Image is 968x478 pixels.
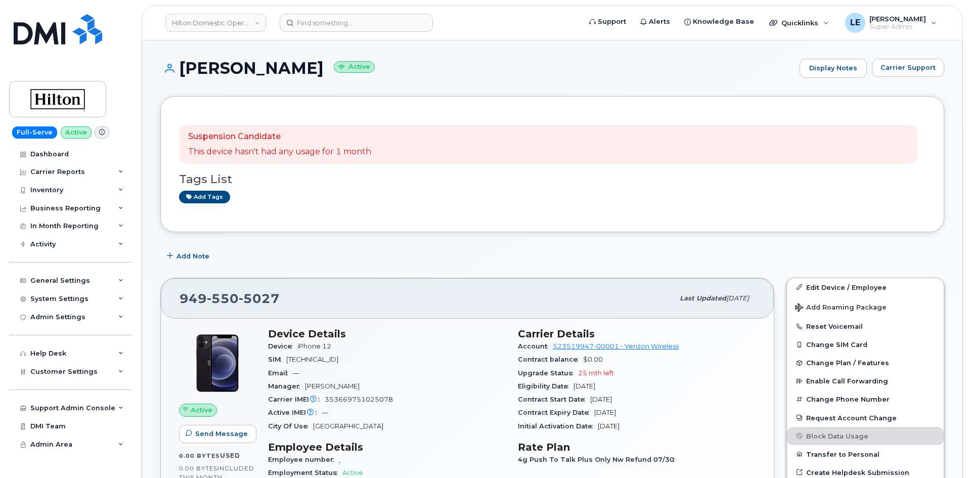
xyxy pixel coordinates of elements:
span: Eligibility Date [518,382,574,390]
span: $0.00 [583,356,603,363]
h1: [PERSON_NAME] [160,59,795,77]
span: used [220,452,240,459]
span: 353669751025078 [325,396,393,403]
span: Initial Activation Date [518,422,598,430]
span: Active IMEI [268,409,322,416]
span: Add Roaming Package [795,303,887,313]
span: Contract balance [518,356,583,363]
a: Display Notes [800,59,867,78]
span: — [293,369,299,377]
a: Add tags [179,191,230,203]
span: 0.00 Bytes [179,465,217,472]
h3: Tags List [179,173,926,186]
a: . [339,456,340,463]
span: Contract Start Date [518,396,590,403]
span: [GEOGRAPHIC_DATA] [313,422,383,430]
iframe: Messenger Launcher [924,434,960,470]
span: Last updated [680,294,726,302]
span: Carrier Support [881,63,936,72]
span: [DATE] [594,409,616,416]
span: Active [191,405,212,415]
span: [DATE] [726,294,749,302]
span: 949 [180,291,280,306]
span: [PERSON_NAME] [305,382,360,390]
span: — [322,409,328,416]
span: [DATE] [590,396,612,403]
h3: Carrier Details [518,328,756,340]
img: iPhone_12.jpg [187,333,248,394]
p: Suspension Candidate [188,131,371,143]
button: Transfer to Personal [787,445,944,463]
button: Change Plan / Features [787,354,944,372]
span: 4g Push To Talk Plus Only Nw Refund 07/30 [518,456,680,463]
span: City Of Use [268,422,313,430]
span: 25 mth left [578,369,614,377]
span: Carrier IMEI [268,396,325,403]
span: Enable Call Forwarding [806,377,888,385]
button: Change SIM Card [787,335,944,354]
span: Upgrade Status [518,369,578,377]
span: 550 [207,291,239,306]
span: Add Note [177,251,209,261]
button: Send Message [179,425,256,443]
span: 5027 [239,291,280,306]
h3: Employee Details [268,441,506,453]
p: This device hasn't had any usage for 1 month [188,146,371,158]
button: Enable Call Forwarding [787,372,944,390]
button: Carrier Support [872,59,944,77]
span: Employment Status [268,469,342,476]
span: Contract Expiry Date [518,409,594,416]
span: Device [268,342,297,350]
span: [TECHNICAL_ID] [286,356,338,363]
a: 523519947-00001 - Verizon Wireless [553,342,679,350]
button: Change Phone Number [787,390,944,408]
h3: Device Details [268,328,506,340]
span: 0.00 Bytes [179,452,220,459]
span: [DATE] [598,422,620,430]
span: Email [268,369,293,377]
small: Active [334,61,375,73]
span: iPhone 12 [297,342,331,350]
span: SIM [268,356,286,363]
span: [DATE] [574,382,595,390]
span: Change Plan / Features [806,359,889,367]
span: Send Message [195,429,248,439]
span: Account [518,342,553,350]
button: Add Note [160,247,218,266]
h3: Rate Plan [518,441,756,453]
a: Edit Device / Employee [787,278,944,296]
span: Employee number [268,456,339,463]
button: Block Data Usage [787,427,944,445]
span: Active [342,469,363,476]
button: Request Account Change [787,409,944,427]
button: Add Roaming Package [787,296,944,317]
span: Manager [268,382,305,390]
button: Reset Voicemail [787,317,944,335]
